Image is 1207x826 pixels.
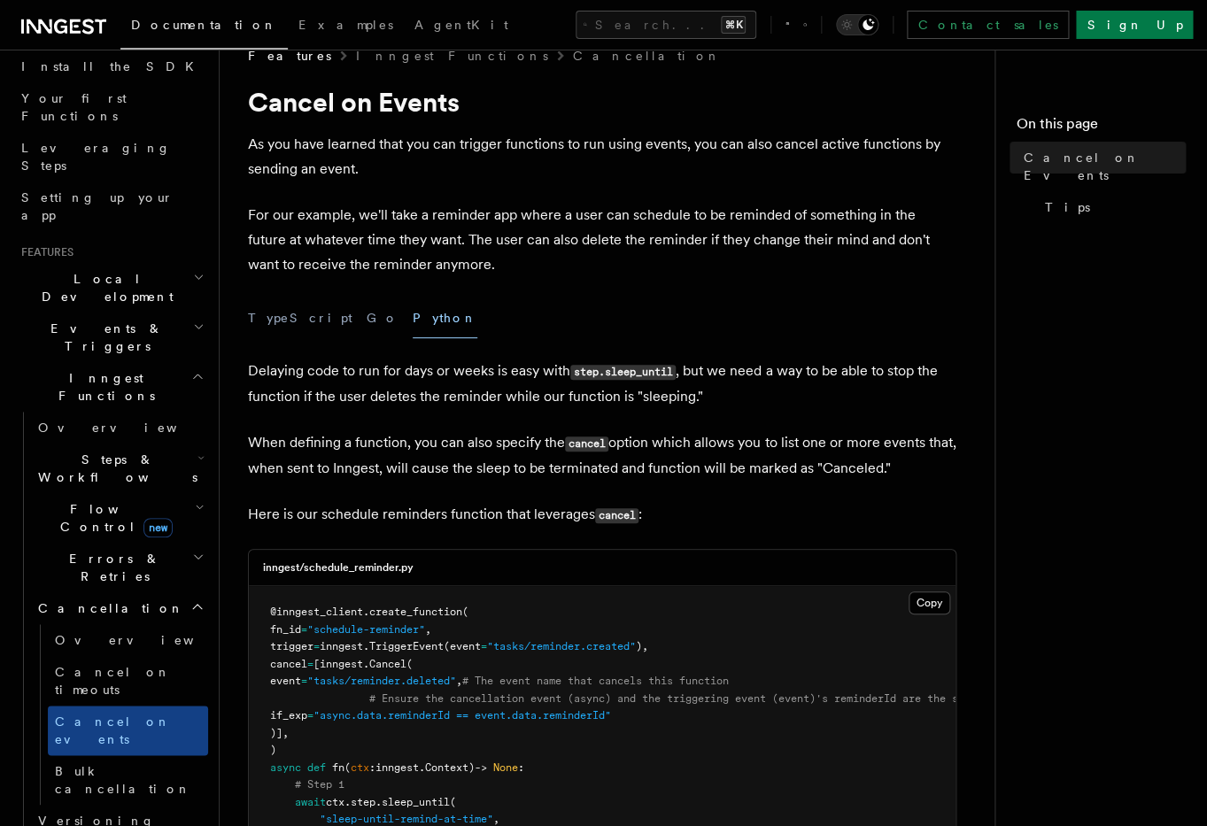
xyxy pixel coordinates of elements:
[14,50,208,82] a: Install the SDK
[369,606,462,618] span: create_function
[248,430,956,481] p: When defining a function, you can also specify the option which allows you to list one or more ev...
[425,623,431,636] span: ,
[14,320,193,355] span: Events & Triggers
[419,761,425,774] span: .
[55,633,237,647] span: Overview
[406,658,413,670] span: (
[573,47,722,65] a: Cancellation
[55,714,171,746] span: Cancel on events
[270,761,301,774] span: async
[344,761,351,774] span: (
[375,796,382,808] span: .
[55,764,191,796] span: Bulk cancellation
[248,47,331,65] span: Features
[14,132,208,181] a: Leveraging Steps
[307,709,313,722] span: =
[475,761,487,774] span: ->
[332,761,344,774] span: fn
[248,502,956,528] p: Here is our schedule reminders function that leverages :
[565,436,608,452] code: cancel
[570,365,676,380] code: step.sleep_until
[48,755,208,805] a: Bulk cancellation
[31,412,208,444] a: Overview
[1045,198,1090,216] span: Tips
[351,796,375,808] span: step
[14,245,74,259] span: Features
[1024,149,1186,184] span: Cancel on Events
[131,18,277,32] span: Documentation
[295,796,326,808] span: await
[248,86,956,118] h1: Cancel on Events
[351,761,369,774] span: ctx
[120,5,288,50] a: Documentation
[907,11,1069,39] a: Contact sales
[375,761,419,774] span: inngest
[307,675,456,687] span: "tasks/reminder.deleted"
[31,599,184,617] span: Cancellation
[14,181,208,231] a: Setting up your app
[313,709,611,722] span: "async.data.reminderId == event.data.reminderId"
[38,421,221,435] span: Overview
[270,727,289,739] span: )],
[369,640,444,652] span: TriggerEvent
[248,132,956,181] p: As you have learned that you can trigger functions to run using events, you can also cancel activ...
[382,796,450,808] span: sleep_until
[462,675,729,687] span: # The event name that cancels this function
[367,298,398,338] button: Go
[326,796,344,808] span: ctx
[414,18,508,32] span: AgentKit
[369,692,983,705] span: # Ensure the cancellation event (async) and the triggering event (event)'s reminderId are the same:
[320,640,369,652] span: inngest.
[487,640,636,652] span: "tasks/reminder.created"
[270,623,301,636] span: fn_id
[21,141,171,173] span: Leveraging Steps
[55,665,171,697] span: Cancel on timeouts
[313,658,369,670] span: [inngest.
[636,640,648,652] span: ),
[295,778,344,791] span: # Step 1
[909,591,950,614] button: Copy
[248,359,956,409] p: Delaying code to run for days or weeks is easy with , but we need a way to be able to stop the fu...
[369,761,375,774] span: :
[21,190,174,222] span: Setting up your app
[31,592,208,624] button: Cancellation
[14,270,193,305] span: Local Development
[31,624,208,805] div: Cancellation
[270,675,301,687] span: event
[48,624,208,656] a: Overview
[462,606,468,618] span: (
[369,658,406,670] span: Cancel
[518,761,524,774] span: :
[14,82,208,132] a: Your first Functions
[14,313,208,362] button: Events & Triggers
[576,11,756,39] button: Search...⌘K
[1038,191,1186,223] a: Tips
[298,18,393,32] span: Examples
[320,813,493,825] span: "sleep-until-remind-at-time"
[481,640,487,652] span: =
[1076,11,1193,39] a: Sign Up
[270,709,307,722] span: if_exp
[313,640,320,652] span: =
[356,47,548,65] a: Inngest Functions
[48,706,208,755] a: Cancel on events
[444,640,481,652] span: (event
[307,658,313,670] span: =
[31,451,197,486] span: Steps & Workflows
[456,675,462,687] span: ,
[404,5,519,48] a: AgentKit
[288,5,404,48] a: Examples
[493,813,499,825] span: ,
[344,796,351,808] span: .
[21,91,127,123] span: Your first Functions
[270,640,313,652] span: trigger
[307,623,425,636] span: "schedule-reminder"
[413,298,477,338] button: Python
[31,543,208,592] button: Errors & Retries
[14,362,208,412] button: Inngest Functions
[450,796,456,808] span: (
[48,656,208,706] a: Cancel on timeouts
[31,550,192,585] span: Errors & Retries
[31,493,208,543] button: Flow Controlnew
[301,623,307,636] span: =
